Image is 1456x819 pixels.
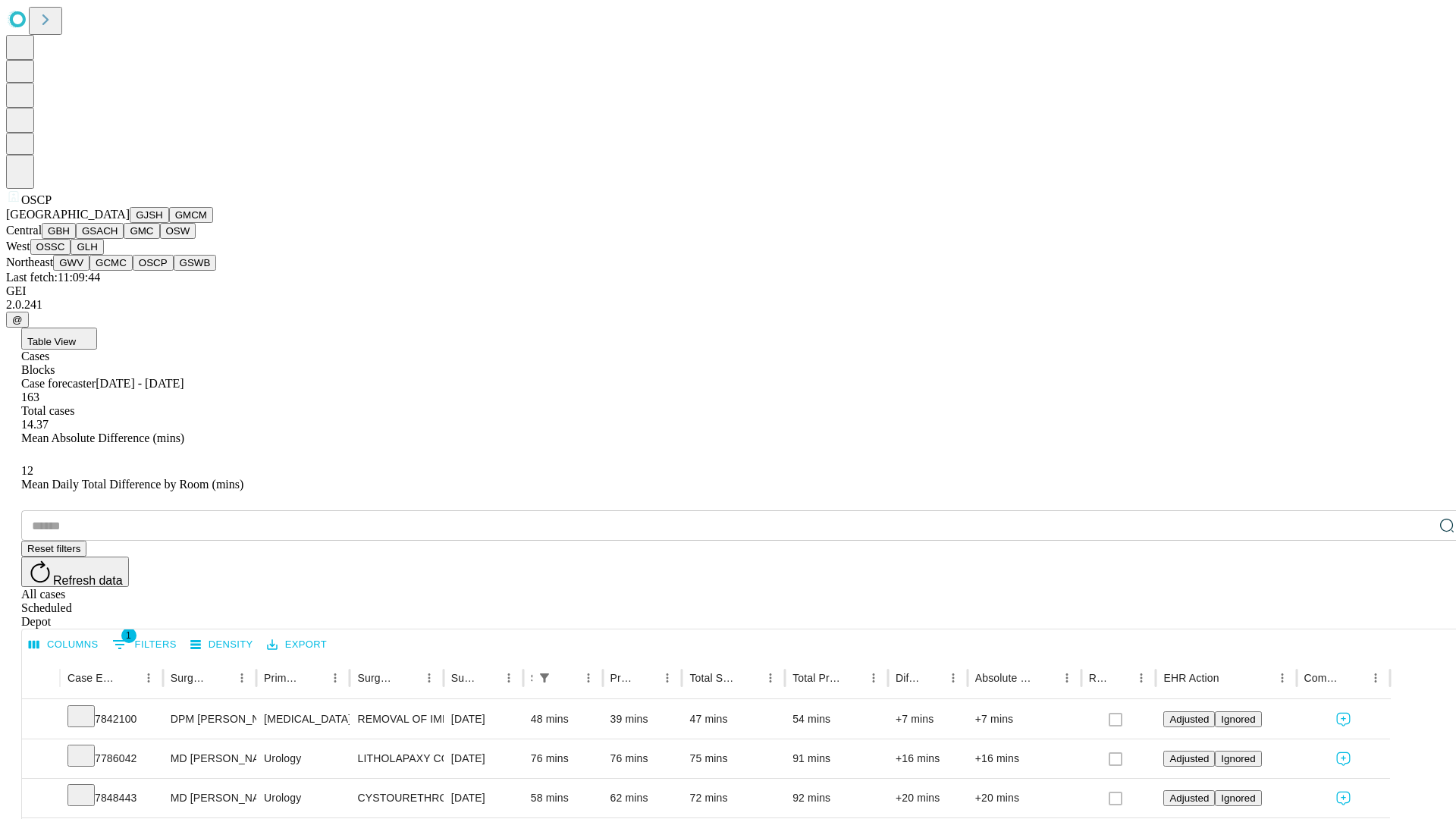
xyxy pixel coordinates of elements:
button: Select columns [25,633,102,657]
div: 76 mins [610,739,675,778]
div: [DATE] [451,700,516,739]
button: Sort [739,667,760,689]
span: Case forecaster [21,377,96,390]
span: Mean Absolute Difference (mins) [21,431,184,444]
button: Show filters [108,632,180,657]
button: Menu [325,667,346,689]
button: Adjusted [1163,751,1215,767]
button: Sort [397,667,419,689]
button: Menu [1365,667,1386,689]
button: GLH [71,239,103,255]
button: Sort [117,667,138,689]
div: EHR Action [1163,672,1219,684]
button: @ [6,312,29,328]
div: 48 mins [531,700,595,739]
span: 163 [21,391,39,403]
button: Ignored [1215,751,1261,767]
button: Adjusted [1163,711,1215,727]
button: GCMC [89,255,133,271]
div: DPM [PERSON_NAME] [171,700,249,739]
div: 76 mins [531,739,595,778]
div: Surgery Date [451,672,475,684]
button: Sort [557,667,578,689]
button: Menu [1131,667,1152,689]
span: Mean Daily Total Difference by Room (mins) [21,478,243,491]
div: LITHOLAPAXY COMPLICATED [357,739,435,778]
span: Adjusted [1169,753,1209,764]
div: 54 mins [792,700,880,739]
div: MD [PERSON_NAME] [PERSON_NAME] [171,779,249,817]
button: Menu [1056,667,1078,689]
button: Sort [210,667,231,689]
div: Resolved in EHR [1089,672,1109,684]
div: MD [PERSON_NAME] [PERSON_NAME] [171,739,249,778]
span: Table View [27,336,76,347]
div: 7842100 [67,700,155,739]
button: GMCM [169,207,213,223]
div: 75 mins [689,739,777,778]
div: Total Scheduled Duration [689,672,737,684]
span: Central [6,224,42,237]
div: 1 active filter [534,667,555,689]
span: Last fetch: 11:09:44 [6,271,100,284]
button: Menu [657,667,678,689]
button: Export [263,633,331,657]
button: GMC [124,223,159,239]
div: Urology [264,739,342,778]
span: Ignored [1221,792,1255,804]
div: 7786042 [67,739,155,778]
span: [DATE] - [DATE] [96,377,184,390]
div: 47 mins [689,700,777,739]
button: Table View [21,328,97,350]
div: 7848443 [67,779,155,817]
button: GSACH [76,223,124,239]
button: Ignored [1215,711,1261,727]
span: 14.37 [21,418,49,431]
div: Absolute Difference [975,672,1034,684]
div: 39 mins [610,700,675,739]
button: Sort [1344,667,1365,689]
span: Refresh data [53,574,123,587]
div: +20 mins [896,779,960,817]
div: +20 mins [975,779,1074,817]
div: Surgeon Name [171,672,209,684]
button: OSCP [133,255,174,271]
button: Adjusted [1163,790,1215,806]
button: Sort [1221,667,1242,689]
div: Difference [896,672,920,684]
button: OSSC [30,239,71,255]
span: Total cases [21,404,74,417]
span: Northeast [6,256,53,268]
button: Ignored [1215,790,1261,806]
button: Reset filters [21,541,86,557]
button: GJSH [130,207,169,223]
button: Sort [842,667,863,689]
span: @ [12,314,23,325]
div: Urology [264,779,342,817]
span: Adjusted [1169,714,1209,725]
div: Scheduled In Room Duration [531,672,532,684]
div: +16 mins [896,739,960,778]
span: Adjusted [1169,792,1209,804]
button: Menu [138,667,159,689]
div: 72 mins [689,779,777,817]
button: OSW [160,223,196,239]
div: 91 mins [792,739,880,778]
span: Reset filters [27,543,80,554]
button: Sort [635,667,657,689]
div: [DATE] [451,779,516,817]
button: GSWB [174,255,217,271]
button: Expand [30,707,52,733]
button: Expand [30,786,52,812]
span: Ignored [1221,753,1255,764]
div: Comments [1304,672,1342,684]
div: Case Epic Id [67,672,115,684]
button: Menu [760,667,781,689]
div: Predicted In Room Duration [610,672,635,684]
button: Menu [498,667,519,689]
span: Ignored [1221,714,1255,725]
div: REMOVAL OF IMPLANT DEEP [357,700,435,739]
div: +7 mins [975,700,1074,739]
button: Density [187,633,257,657]
div: [DATE] [451,739,516,778]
